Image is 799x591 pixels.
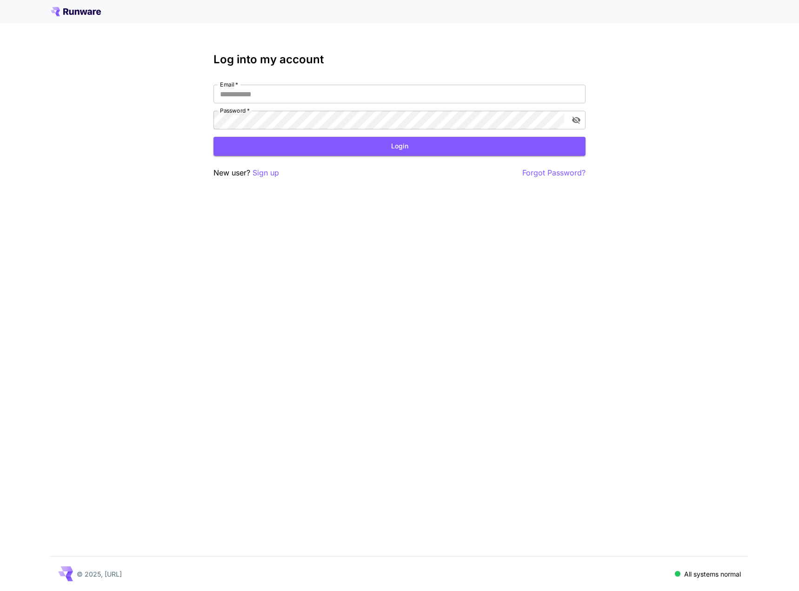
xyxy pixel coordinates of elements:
[684,569,741,579] p: All systems normal
[213,53,586,66] h3: Log into my account
[213,167,279,179] p: New user?
[220,107,250,114] label: Password
[220,81,238,88] label: Email
[77,569,122,579] p: © 2025, [URL]
[568,112,585,128] button: toggle password visibility
[213,137,586,156] button: Login
[522,167,586,179] button: Forgot Password?
[253,167,279,179] button: Sign up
